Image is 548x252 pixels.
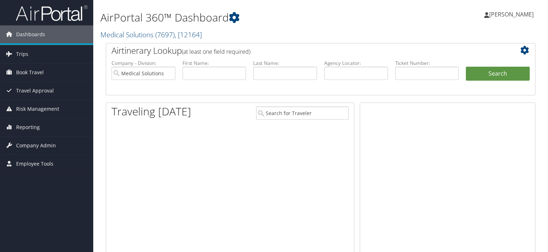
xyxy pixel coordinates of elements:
[324,60,388,67] label: Agency Locator:
[484,4,541,25] a: [PERSON_NAME]
[100,30,202,39] a: Medical Solutions
[112,60,175,67] label: Company - Division:
[16,155,53,173] span: Employee Tools
[256,106,349,120] input: Search for Traveler
[175,30,202,39] span: , [ 12164 ]
[489,10,534,18] span: [PERSON_NAME]
[16,118,40,136] span: Reporting
[16,100,59,118] span: Risk Management
[183,60,246,67] label: First Name:
[155,30,175,39] span: ( 7697 )
[16,63,44,81] span: Book Travel
[395,60,459,67] label: Ticket Number:
[16,137,56,154] span: Company Admin
[16,82,54,100] span: Travel Approval
[16,5,88,22] img: airportal-logo.png
[112,104,191,119] h1: Traveling [DATE]
[112,44,494,57] h2: Airtinerary Lookup
[182,48,250,56] span: (at least one field required)
[16,45,28,63] span: Trips
[100,10,394,25] h1: AirPortal 360™ Dashboard
[16,25,45,43] span: Dashboards
[466,67,530,81] button: Search
[253,60,317,67] label: Last Name:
